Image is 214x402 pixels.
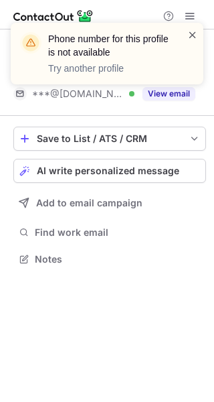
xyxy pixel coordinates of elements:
img: ContactOut v5.3.10 [13,8,94,24]
span: Find work email [35,226,201,239]
img: warning [20,32,41,54]
header: Phone number for this profile is not available [48,32,171,59]
span: AI write personalized message [37,165,179,176]
button: AI write personalized message [13,159,206,183]
button: Find work email [13,223,206,242]
button: Add to email campaign [13,191,206,215]
button: save-profile-one-click [13,127,206,151]
p: Try another profile [48,62,171,75]
span: Notes [35,253,201,265]
button: Notes [13,250,206,269]
span: Add to email campaign [36,198,142,208]
div: Save to List / ATS / CRM [37,133,183,144]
